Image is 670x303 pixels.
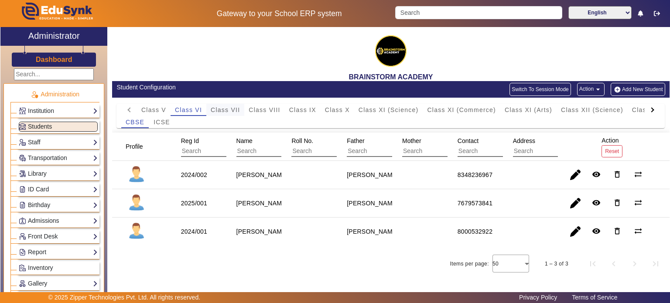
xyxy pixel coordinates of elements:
[112,73,670,81] h2: BRAINSTORM ACADEMY
[399,133,491,160] div: Mother
[402,137,421,144] span: Mother
[645,253,666,274] button: Last page
[458,170,492,179] div: 8348236967
[603,253,624,274] button: Previous page
[582,253,603,274] button: First page
[347,146,425,157] input: Search
[116,83,386,92] div: Student Configuration
[14,68,94,80] input: Search...
[634,198,643,207] mat-icon: sync_alt
[236,171,288,178] staff-with-status: [PERSON_NAME]
[289,107,316,113] span: Class IX
[513,146,591,157] input: Search
[181,170,207,179] div: 2024/002
[545,259,568,268] div: 1 – 3 of 3
[458,146,536,157] input: Search
[458,227,492,236] div: 8000532922
[178,133,270,160] div: Reg Id
[611,83,665,96] button: Add New Student
[395,6,562,19] input: Search
[249,107,280,113] span: Class VIII
[126,192,147,214] img: profile.png
[427,107,496,113] span: Class XI (Commerce)
[458,199,492,208] div: 7679573841
[577,83,605,96] button: Action
[567,292,622,303] a: Terms of Service
[509,83,571,96] button: Switch To Session Mode
[28,264,53,271] span: Inventory
[624,253,645,274] button: Next page
[369,29,413,73] img: 4dcf187e-2f27-4ade-b959-b2f9e772b784
[594,85,602,94] mat-icon: arrow_drop_down
[36,55,72,64] h3: Dashboard
[126,119,144,125] span: CBSE
[347,199,398,208] div: [PERSON_NAME]
[347,170,398,179] div: [PERSON_NAME]
[515,292,561,303] a: Privacy Policy
[19,123,26,130] img: Students.png
[236,146,314,157] input: Search
[359,107,419,113] span: Class XI (Science)
[19,263,98,273] a: Inventory
[154,119,170,125] span: ICSE
[181,146,259,157] input: Search
[613,86,622,93] img: add-new-student.png
[325,107,350,113] span: Class X
[598,133,626,160] div: Action
[172,9,386,18] h5: Gateway to your School ERP system
[602,145,622,157] button: Reset
[613,198,622,207] mat-icon: delete_outline
[175,107,202,113] span: Class VI
[592,170,601,179] mat-icon: remove_red_eye
[291,137,313,144] span: Roll No.
[505,107,552,113] span: Class XI (Arts)
[634,170,643,179] mat-icon: sync_alt
[28,123,52,130] span: Students
[288,133,380,160] div: Roll No.
[291,146,369,157] input: Search
[458,137,479,144] span: Contact
[19,122,98,132] a: Students
[31,91,38,99] img: Administration.png
[402,146,480,157] input: Search
[236,200,288,207] staff-with-status: [PERSON_NAME]
[634,227,643,235] mat-icon: sync_alt
[126,143,143,150] span: Profile
[35,55,73,64] a: Dashboard
[28,31,80,41] h2: Administrator
[10,90,99,99] p: Administration
[513,137,535,144] span: Address
[0,27,107,46] a: Administrator
[181,227,207,236] div: 2024/001
[48,293,201,302] p: © 2025 Zipper Technologies Pvt. Ltd. All rights reserved.
[347,137,364,144] span: Father
[613,227,622,235] mat-icon: delete_outline
[450,259,489,268] div: Items per page:
[181,199,207,208] div: 2025/001
[233,133,325,160] div: Name
[236,228,288,235] staff-with-status: [PERSON_NAME]
[126,221,147,242] img: profile.png
[211,107,240,113] span: Class VII
[236,137,253,144] span: Name
[141,107,166,113] span: Class V
[19,265,26,271] img: Inventory.png
[344,133,436,160] div: Father
[181,137,199,144] span: Reg Id
[347,227,398,236] div: [PERSON_NAME]
[123,139,154,154] div: Profile
[592,198,601,207] mat-icon: remove_red_eye
[592,227,601,235] mat-icon: remove_red_eye
[126,164,147,186] img: profile.png
[561,107,623,113] span: Class XII (Science)
[455,133,547,160] div: Contact
[510,133,602,160] div: Address
[613,170,622,179] mat-icon: delete_outline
